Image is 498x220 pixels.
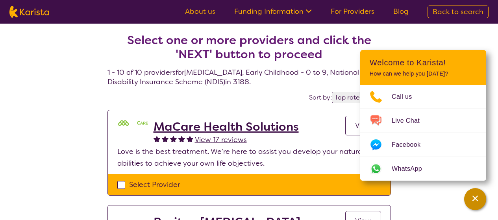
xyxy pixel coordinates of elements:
a: Back to search [428,6,489,18]
span: View [355,121,371,130]
a: View [345,116,381,135]
img: fullstar [162,135,168,142]
a: View 17 reviews [195,134,247,146]
h2: Welcome to Karista! [370,58,477,67]
span: View 17 reviews [195,135,247,144]
img: fullstar [178,135,185,142]
img: mgttalrdbt23wl6urpfy.png [117,120,149,128]
ul: Choose channel [360,85,486,181]
img: fullstar [187,135,193,142]
a: Funding Information [234,7,312,16]
img: fullstar [170,135,177,142]
a: MaCare Health Solutions [154,120,299,134]
a: About us [185,7,215,16]
span: WhatsApp [392,163,431,175]
span: Back to search [433,7,483,17]
p: How can we help you [DATE]? [370,70,477,77]
p: Love is the best treatment. We’re here to assist you develop your natural abilities to achieve yo... [117,146,381,169]
span: Facebook [392,139,430,151]
a: Blog [393,7,409,16]
a: Web link opens in a new tab. [360,157,486,181]
label: Sort by: [309,93,332,102]
h2: Select one or more providers and click the 'NEXT' button to proceed [117,33,381,61]
a: For Providers [331,7,374,16]
img: fullstar [154,135,160,142]
span: Call us [392,91,422,103]
img: Karista logo [9,6,49,18]
h4: 1 - 10 of 10 providers for [MEDICAL_DATA] , Early Childhood - 0 to 9 , National Disability Insura... [107,14,391,87]
button: Channel Menu [464,188,486,210]
div: Channel Menu [360,50,486,181]
span: Live Chat [392,115,429,127]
